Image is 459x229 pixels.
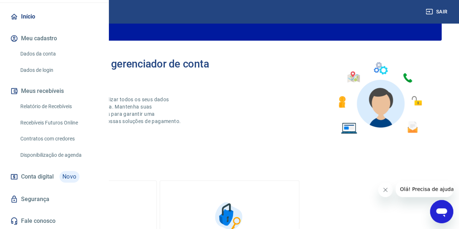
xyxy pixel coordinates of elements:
h5: O que deseja fazer hoje? [17,164,442,172]
a: Dados de login [17,63,100,78]
a: Disponibilização de agenda [17,148,100,163]
a: Relatório de Recebíveis [17,99,100,114]
span: Conta digital [21,172,54,182]
button: Sair [424,5,450,19]
a: Dados da conta [17,46,100,61]
iframe: Mensagem da empresa [396,181,453,197]
button: Meu cadastro [9,30,100,46]
a: Recebíveis Futuros Online [17,115,100,130]
a: Segurança [9,191,100,207]
span: Novo [60,171,79,183]
a: Fale conosco [9,213,100,229]
img: Imagem de um avatar masculino com diversos icones exemplificando as funcionalidades do gerenciado... [332,58,427,138]
iframe: Botão para abrir a janela de mensagens [430,200,453,223]
span: Olá! Precisa de ajuda? [4,5,61,11]
a: Conta digitalNovo [9,168,100,185]
a: Contratos com credores [17,131,100,146]
button: Meus recebíveis [9,83,100,99]
a: Início [9,9,100,25]
iframe: Fechar mensagem [378,183,393,197]
h2: Bem-vindo(a) ao gerenciador de conta Vindi [32,58,230,81]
